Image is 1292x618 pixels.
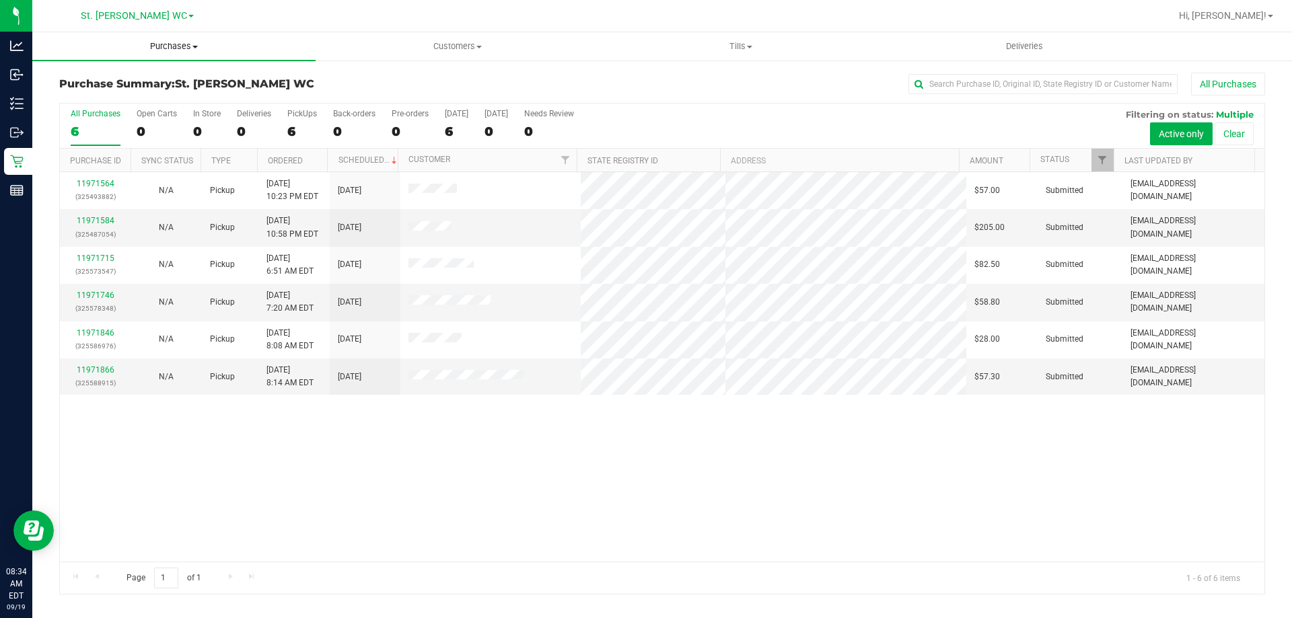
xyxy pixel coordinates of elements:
inline-svg: Analytics [10,39,24,52]
a: 11971564 [77,179,114,188]
div: 0 [237,124,271,139]
a: Ordered [268,156,303,165]
div: 0 [392,124,429,139]
input: 1 [154,568,178,588]
div: Needs Review [524,109,574,118]
a: Purchase ID [70,156,121,165]
a: Amount [970,156,1003,165]
span: Not Applicable [159,334,174,344]
a: 11971715 [77,254,114,263]
a: Purchases [32,32,316,61]
span: $82.50 [974,258,1000,271]
span: Tills [600,40,882,52]
button: All Purchases [1191,73,1265,95]
span: 1 - 6 of 6 items [1176,568,1251,588]
a: 11971846 [77,328,114,338]
span: $58.80 [974,296,1000,309]
button: Clear [1215,122,1254,145]
span: [EMAIL_ADDRESS][DOMAIN_NAME] [1130,327,1256,352]
span: Not Applicable [159,223,174,232]
th: Address [720,149,959,172]
span: [DATE] 6:51 AM EDT [266,252,314,278]
a: Filter [554,149,577,171]
div: Back-orders [333,109,375,118]
div: 0 [193,124,221,139]
span: Multiple [1216,109,1254,120]
span: Purchases [32,40,316,52]
div: 6 [71,124,120,139]
div: 0 [137,124,177,139]
span: Pickup [210,371,235,383]
span: Submitted [1046,371,1083,383]
a: Sync Status [141,156,193,165]
span: Pickup [210,333,235,346]
div: [DATE] [485,109,508,118]
input: Search Purchase ID, Original ID, State Registry ID or Customer Name... [908,74,1178,94]
span: [EMAIL_ADDRESS][DOMAIN_NAME] [1130,364,1256,389]
div: All Purchases [71,109,120,118]
span: Not Applicable [159,372,174,381]
span: Page of 1 [115,568,212,588]
span: Submitted [1046,221,1083,234]
div: 6 [445,124,468,139]
button: N/A [159,296,174,309]
span: Submitted [1046,184,1083,197]
button: N/A [159,371,174,383]
span: St. [PERSON_NAME] WC [175,77,314,90]
span: Pickup [210,258,235,271]
span: $205.00 [974,221,1005,234]
a: State Registry ID [587,156,658,165]
span: [EMAIL_ADDRESS][DOMAIN_NAME] [1130,215,1256,240]
div: In Store [193,109,221,118]
div: 0 [333,124,375,139]
span: [DATE] 7:20 AM EDT [266,289,314,315]
a: Filter [1091,149,1114,171]
span: Customers [316,40,598,52]
p: (325487054) [68,228,122,241]
button: N/A [159,333,174,346]
a: Customers [316,32,599,61]
p: (325573547) [68,265,122,278]
p: 09/19 [6,602,26,612]
a: 11971866 [77,365,114,375]
span: Not Applicable [159,297,174,307]
button: Active only [1150,122,1213,145]
div: 0 [524,124,574,139]
button: N/A [159,221,174,234]
inline-svg: Inventory [10,97,24,110]
a: Status [1040,155,1069,164]
span: [DATE] [338,333,361,346]
div: 0 [485,124,508,139]
span: $57.30 [974,371,1000,383]
h3: Purchase Summary: [59,78,461,90]
span: [EMAIL_ADDRESS][DOMAIN_NAME] [1130,252,1256,278]
div: 6 [287,124,317,139]
a: 11971746 [77,291,114,300]
button: N/A [159,184,174,197]
span: Not Applicable [159,260,174,269]
p: (325578348) [68,302,122,315]
span: Pickup [210,184,235,197]
span: Submitted [1046,333,1083,346]
p: (325493882) [68,190,122,203]
span: Deliveries [988,40,1061,52]
span: [DATE] [338,371,361,383]
span: [DATE] [338,184,361,197]
p: 08:34 AM EDT [6,566,26,602]
span: Hi, [PERSON_NAME]! [1179,10,1266,21]
span: [EMAIL_ADDRESS][DOMAIN_NAME] [1130,178,1256,203]
span: Submitted [1046,296,1083,309]
button: N/A [159,258,174,271]
inline-svg: Retail [10,155,24,168]
span: [EMAIL_ADDRESS][DOMAIN_NAME] [1130,289,1256,315]
span: [DATE] 10:58 PM EDT [266,215,318,240]
a: Last Updated By [1124,156,1192,165]
a: Tills [599,32,882,61]
span: Not Applicable [159,186,174,195]
p: (325588915) [68,377,122,389]
span: [DATE] [338,296,361,309]
div: Deliveries [237,109,271,118]
span: [DATE] 8:08 AM EDT [266,327,314,352]
span: $28.00 [974,333,1000,346]
p: (325586976) [68,340,122,352]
